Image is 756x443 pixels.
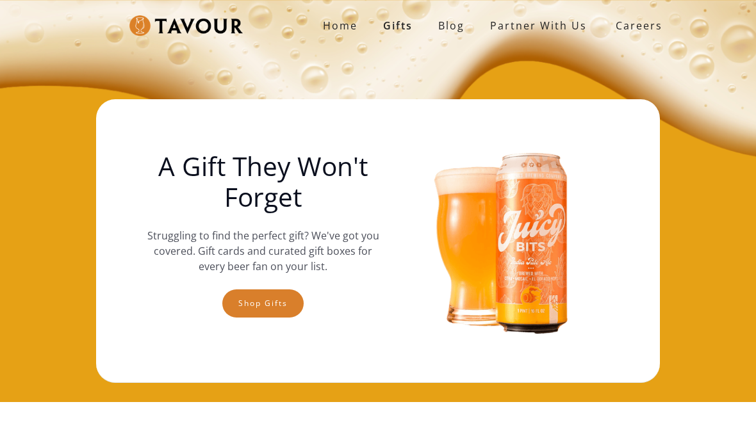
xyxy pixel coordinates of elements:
[616,13,662,38] strong: Careers
[310,13,370,38] a: Home
[142,151,384,213] h1: A Gift They Won't Forget
[477,13,600,38] a: partner with us
[222,289,304,318] a: Shop gifts
[425,13,477,38] a: Blog
[142,228,384,274] p: Struggling to find the perfect gift? We've got you covered. Gift cards and curated gift boxes for...
[323,19,357,33] strong: Home
[370,13,425,38] a: Gifts
[600,8,672,44] a: Careers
